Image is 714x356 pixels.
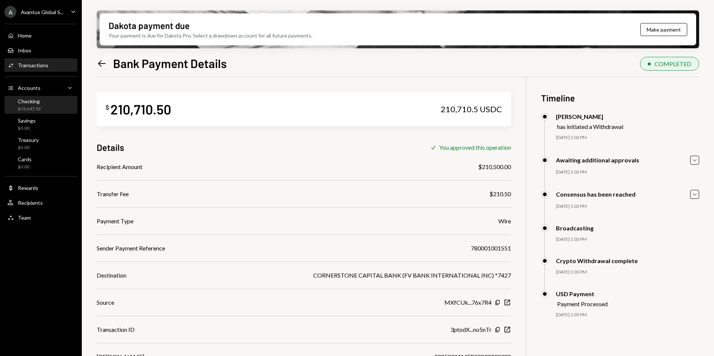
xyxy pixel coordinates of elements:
[444,298,492,307] div: MXfCUk...76x7R4
[4,6,16,18] div: A
[18,164,32,170] div: $0.00
[556,269,699,275] div: [DATE] 1:03 PM
[4,29,77,42] a: Home
[556,257,638,264] div: Crypto Withdrawal complete
[439,144,511,151] div: You approved this operation
[18,125,36,132] div: $0.00
[4,211,77,224] a: Team
[489,190,511,198] div: $210.50
[18,185,38,191] div: Rewards
[654,60,691,67] div: COMPLETED
[18,106,41,112] div: $19,647.92
[4,196,77,209] a: Recipients
[556,113,623,120] div: [PERSON_NAME]
[557,123,623,130] div: has initiated a Withdrawal
[18,62,48,68] div: Transactions
[556,191,636,198] div: Consensus has been reached
[556,290,608,297] div: USD Payment
[471,244,511,253] div: 780001001551
[556,236,699,243] div: [DATE] 1:03 PM
[18,137,39,143] div: Treasury
[640,23,687,36] button: Make payment
[97,162,142,171] div: Recipient Amount
[18,32,32,39] div: Home
[109,32,312,39] div: Your payment is due for Dakota Pro. Select a drawdown account for all future payments.
[4,154,77,172] a: Cards$0.00
[478,162,511,171] div: $210,500.00
[4,43,77,57] a: Inbox
[21,9,64,15] div: Avantux Global S...
[18,117,36,124] div: Savings
[97,325,135,334] div: Transaction ID
[18,156,32,162] div: Cards
[18,98,41,104] div: Checking
[97,190,129,198] div: Transfer Fee
[109,19,190,32] div: Dakota payment due
[18,47,31,54] div: Inbox
[498,217,511,226] div: Wire
[4,58,77,72] a: Transactions
[113,56,227,71] h1: Bank Payment Details
[556,169,699,175] div: [DATE] 1:02 PM
[4,135,77,152] a: Treasury$0.00
[556,135,699,141] div: [DATE] 1:02 PM
[18,145,39,151] div: $0.00
[18,85,41,91] div: Accounts
[97,271,126,280] div: Destination
[541,92,699,104] h3: Timeline
[313,271,511,280] div: CORNERSTONE CAPITAL BANK (FV BANK INTERNATIONAL INC) *7427
[4,115,77,133] a: Savings$0.00
[4,181,77,194] a: Rewards
[557,300,608,307] div: Payment Processed
[97,141,124,153] h3: Details
[556,156,639,164] div: Awaiting additional approvals
[18,200,43,206] div: Recipients
[110,101,171,117] div: 210,710.50
[556,224,594,232] div: Broadcasting
[4,96,77,114] a: Checking$19,647.92
[450,325,492,334] div: 3ptodX...no5nTr
[556,203,699,210] div: [DATE] 1:02 PM
[556,312,699,318] div: [DATE] 1:05 PM
[97,244,165,253] div: Sender Payment Reference
[97,298,114,307] div: Source
[18,214,31,221] div: Team
[4,81,77,94] a: Accounts
[106,104,109,111] div: $
[97,217,134,226] div: Payment Type
[441,104,502,114] div: 210,710.5 USDC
